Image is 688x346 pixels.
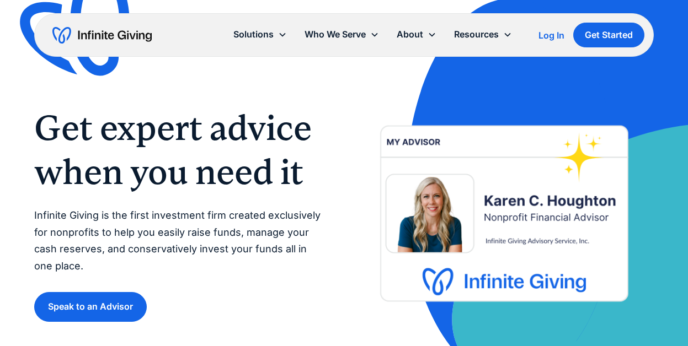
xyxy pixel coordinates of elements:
a: Get Started [573,23,644,47]
a: Speak to an Advisor [34,292,147,321]
div: Log In [538,31,564,40]
div: About [388,23,445,46]
div: About [397,27,423,42]
a: Log In [538,29,564,42]
div: Resources [454,27,499,42]
h1: Get expert advice when you need it [34,106,322,194]
p: Infinite Giving is the first investment firm created exclusively for nonprofits to help you easil... [34,207,322,274]
a: home [52,26,152,44]
div: Resources [445,23,521,46]
div: Who We Serve [305,27,366,42]
div: Solutions [225,23,296,46]
div: Who We Serve [296,23,388,46]
div: Solutions [233,27,274,42]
